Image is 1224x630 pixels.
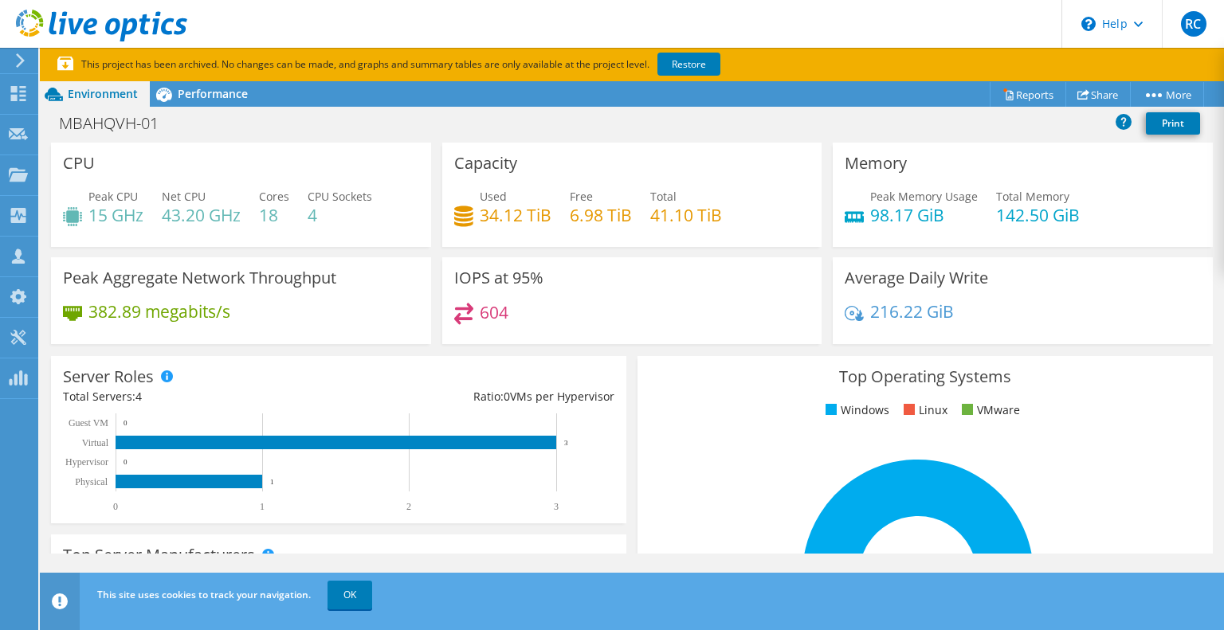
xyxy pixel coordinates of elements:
text: 1 [270,478,274,486]
text: Virtual [82,437,109,448]
h4: 34.12 TiB [480,206,551,224]
span: Performance [178,86,248,101]
h4: 142.50 GiB [996,206,1080,224]
h3: Average Daily Write [845,269,988,287]
h3: Memory [845,155,907,172]
span: CPU Sockets [308,189,372,204]
h3: Top Server Manufacturers [63,546,255,564]
span: Used [480,189,507,204]
h4: 382.89 megabits/s [88,303,230,320]
text: 0 [124,419,127,427]
h3: Server Roles [63,368,154,385]
li: Linux [900,401,947,419]
span: Total Memory [996,189,1069,204]
div: Ratio: VMs per Hypervisor [339,388,614,405]
span: Peak Memory Usage [870,189,978,204]
h1: MBAHQVH-01 [52,115,183,132]
span: 4 [135,389,142,404]
h4: 43.20 GHz [162,206,241,224]
h4: 41.10 TiB [650,206,722,224]
text: 3 [554,501,559,512]
li: Windows [822,401,889,419]
span: RC [1181,11,1206,37]
h4: 15 GHz [88,206,143,224]
span: This site uses cookies to track your navigation. [97,588,311,601]
text: Physical [75,476,108,487]
svg: \n [1081,17,1096,31]
h4: 216.22 GiB [870,303,954,320]
a: Restore [657,53,720,76]
a: OK [328,581,372,609]
h3: Capacity [454,155,517,172]
text: Guest VM [69,417,108,428]
span: Free [570,189,593,204]
h4: 98.17 GiB [870,206,978,224]
h4: 6.98 TiB [570,206,632,224]
text: Hypervisor [65,456,108,468]
text: 0 [124,458,127,466]
text: 2 [406,501,411,512]
div: Total Servers: [63,388,339,405]
span: Peak CPU [88,189,138,204]
span: 0 [504,389,510,404]
h4: 18 [259,206,289,224]
a: More [1130,82,1204,107]
h3: Peak Aggregate Network Throughput [63,269,336,287]
h3: IOPS at 95% [454,269,543,287]
text: 0 [113,501,118,512]
a: Share [1065,82,1131,107]
span: Environment [68,86,138,101]
li: VMware [958,401,1020,419]
h3: CPU [63,155,95,172]
h3: Top Operating Systems [649,368,1201,385]
h4: 604 [480,303,508,321]
span: Net CPU [162,189,206,204]
span: Total [650,189,677,204]
a: Print [1146,112,1200,135]
a: Reports [990,82,1066,107]
h4: 4 [308,206,372,224]
p: This project has been archived. No changes can be made, and graphs and summary tables are only av... [57,56,838,73]
text: 3 [564,439,568,447]
span: Cores [259,189,289,204]
text: 1 [260,501,265,512]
